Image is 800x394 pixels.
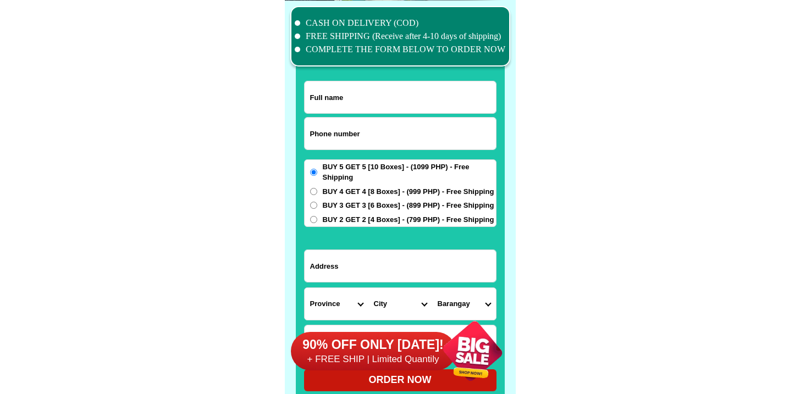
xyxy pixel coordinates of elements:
input: BUY 2 GET 2 [4 Boxes] - (799 PHP) - Free Shipping [310,216,317,223]
h6: + FREE SHIP | Limited Quantily [291,353,456,365]
input: BUY 3 GET 3 [6 Boxes] - (899 PHP) - Free Shipping [310,202,317,209]
select: Select district [368,288,432,320]
select: Select commune [432,288,496,320]
li: CASH ON DELIVERY (COD) [295,16,506,30]
li: COMPLETE THE FORM BELOW TO ORDER NOW [295,43,506,56]
li: FREE SHIPPING (Receive after 4-10 days of shipping) [295,30,506,43]
select: Select province [305,288,368,320]
input: BUY 4 GET 4 [8 Boxes] - (999 PHP) - Free Shipping [310,188,317,195]
input: Input full_name [305,81,496,113]
span: BUY 2 GET 2 [4 Boxes] - (799 PHP) - Free Shipping [323,214,494,225]
span: BUY 3 GET 3 [6 Boxes] - (899 PHP) - Free Shipping [323,200,494,211]
input: Input address [305,250,496,282]
span: BUY 4 GET 4 [8 Boxes] - (999 PHP) - Free Shipping [323,186,494,197]
h6: 90% OFF ONLY [DATE]! [291,337,456,353]
input: BUY 5 GET 5 [10 Boxes] - (1099 PHP) - Free Shipping [310,169,317,176]
input: Input phone_number [305,118,496,149]
span: BUY 5 GET 5 [10 Boxes] - (1099 PHP) - Free Shipping [323,162,496,183]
